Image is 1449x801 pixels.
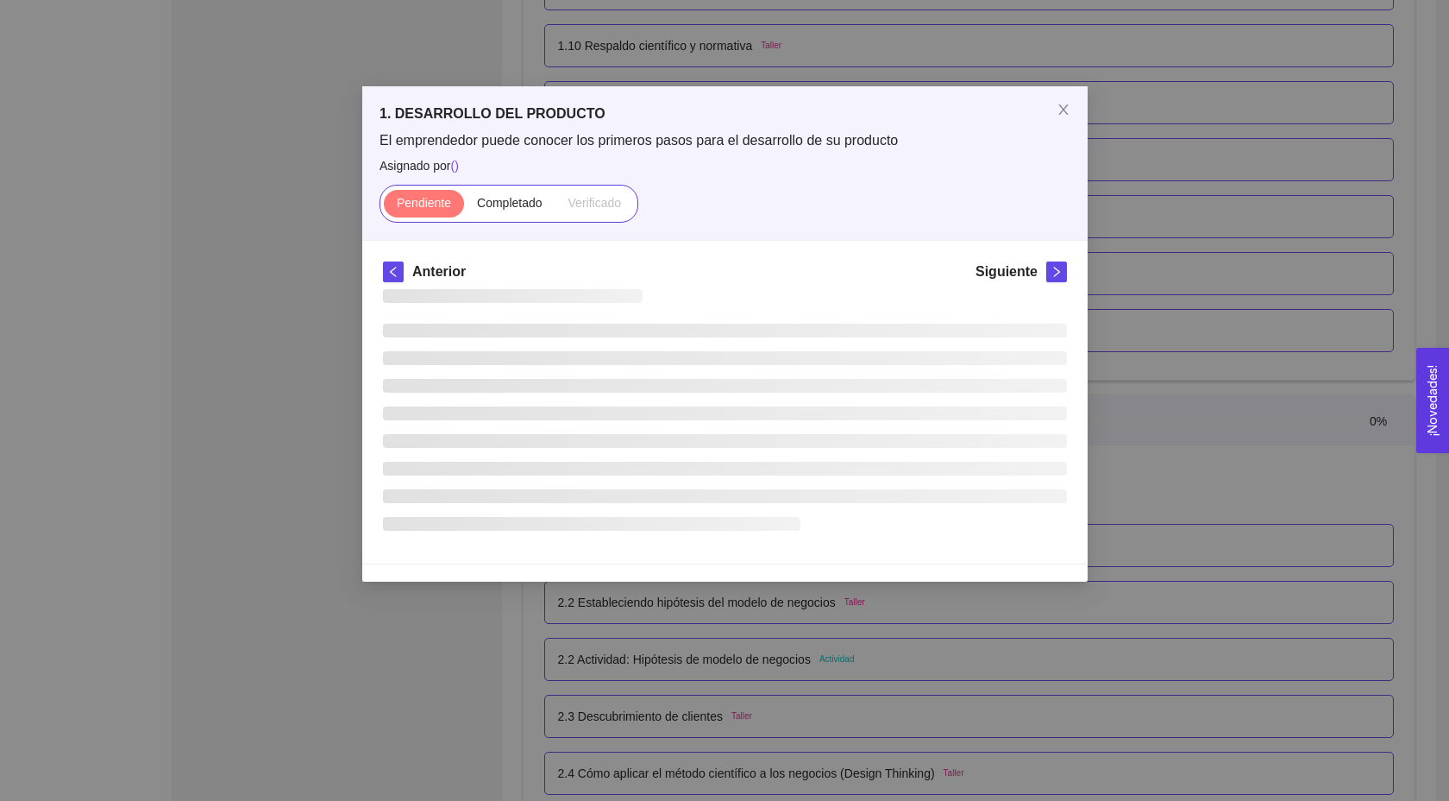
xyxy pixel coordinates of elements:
h5: 1. DESARROLLO DEL PRODUCTO [379,104,1070,124]
span: El emprendedor puede conocer los primeros pasos para el desarrollo de su producto [379,131,1070,150]
span: right [1047,266,1066,278]
h5: Anterior [412,262,466,282]
button: Close [1039,86,1088,135]
button: left [383,262,404,282]
button: right [1046,262,1067,282]
span: Asignado por [379,156,1070,175]
span: Pendiente [396,196,450,210]
span: ( ) [450,159,458,173]
span: close [1057,103,1070,117]
span: left [384,266,403,278]
span: Verificado [568,196,620,210]
h5: Siguiente [975,262,1037,282]
span: Completado [477,196,543,210]
button: Open Feedback Widget [1416,348,1449,453]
